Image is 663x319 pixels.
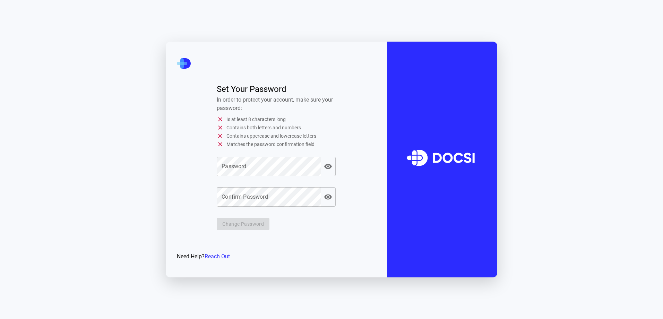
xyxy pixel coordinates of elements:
div: Set Your Password [217,85,336,93]
img: DOCSI Mini Logo [177,58,191,69]
span: Is at least 8 characters long [226,115,286,123]
div: Need Help? [177,252,376,261]
span: Matches the password confirmation field [226,140,315,148]
div: In order to protect your account, make sure your password: [217,96,336,112]
span: Contains uppercase and lowercase letters [226,132,316,140]
span: Contains both letters and numbers [226,123,301,132]
a: Reach Out [205,253,230,260]
img: DOCSI Logo [401,133,483,186]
